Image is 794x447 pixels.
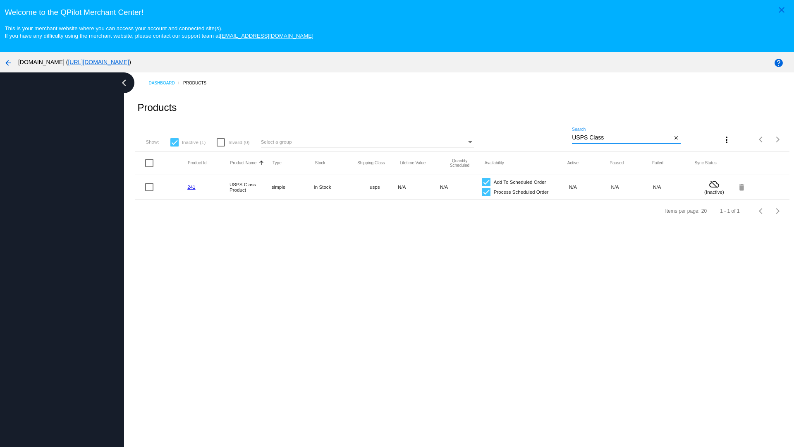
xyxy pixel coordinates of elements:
[68,59,129,65] a: [URL][DOMAIN_NAME]
[737,180,747,193] mat-icon: delete
[774,58,784,68] mat-icon: help
[398,182,440,192] mat-cell: N/A
[183,77,214,89] a: Products
[400,161,426,166] button: Change sorting for LifetimeValue
[5,25,313,39] small: This is your merchant website where you can access your account and connected site(s). If you hav...
[652,161,663,166] button: Change sorting for TotalQuantityFailed
[117,76,131,89] i: chevron_left
[753,203,770,219] button: Previous page
[777,5,787,15] mat-icon: close
[569,182,611,192] mat-cell: N/A
[653,182,695,192] mat-cell: N/A
[673,135,679,142] mat-icon: close
[611,182,653,192] mat-cell: N/A
[261,137,474,147] mat-select: Select a group
[442,159,477,168] button: Change sorting for QuantityScheduled
[314,182,356,192] mat-cell: In Stock
[357,161,385,166] button: Change sorting for ShippingClass
[220,33,313,39] a: [EMAIL_ADDRESS][DOMAIN_NAME]
[494,187,549,197] span: Process Scheduled Order
[701,208,707,214] div: 20
[18,59,131,65] span: [DOMAIN_NAME] ( )
[753,131,770,148] button: Previous page
[315,161,325,166] button: Change sorting for StockLevel
[722,135,732,145] mat-icon: more_vert
[187,184,195,190] a: 241
[440,182,482,192] mat-cell: N/A
[261,139,292,144] span: Select a group
[485,161,567,165] mat-header-cell: Availability
[356,182,398,192] mat-cell: usps
[694,161,716,166] button: Change sorting for ValidationErrorCode
[146,139,159,144] span: Show:
[272,182,314,192] mat-cell: simple
[770,131,786,148] button: Next page
[720,208,739,214] div: 1 - 1 of 1
[3,58,13,68] mat-icon: arrow_back
[228,137,249,147] span: Invalid (0)
[5,8,789,17] h3: Welcome to the QPilot Merchant Center!
[695,189,733,195] span: (Inactive)
[148,77,183,89] a: Dashboard
[230,180,272,195] mat-cell: USPS Class Product
[567,161,579,166] button: Change sorting for TotalQuantityScheduledActive
[273,161,282,166] button: Change sorting for ProductType
[610,161,624,166] button: Change sorting for TotalQuantityScheduledPaused
[672,134,681,142] button: Clear
[494,177,546,187] span: Add To Scheduled Order
[137,102,177,113] h2: Products
[182,137,206,147] span: Inactive (1)
[572,135,672,141] input: Search
[695,179,733,189] mat-icon: cloud_off
[188,161,207,166] button: Change sorting for ExternalId
[230,161,257,166] button: Change sorting for ProductName
[665,208,699,214] div: Items per page:
[770,203,786,219] button: Next page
